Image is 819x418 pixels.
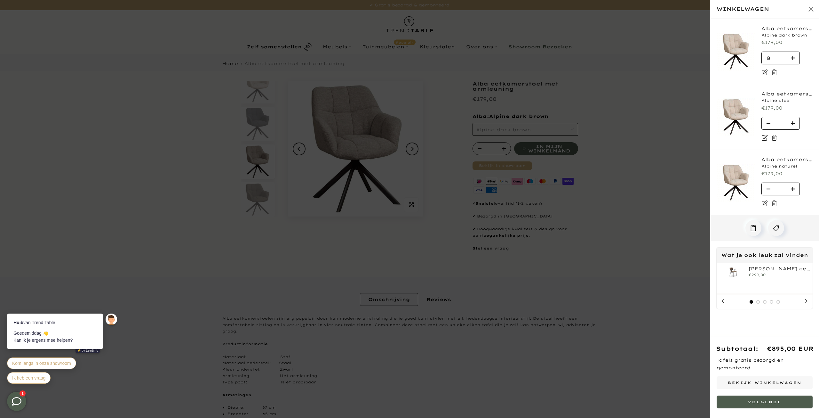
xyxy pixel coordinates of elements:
div: €179,00 [761,104,813,112]
strong: Subtotaal: [716,345,758,352]
iframe: bot-iframe [1,283,125,392]
a: Alba eetkamerstoel met armleuning [761,156,813,163]
button: Volgende [717,396,813,408]
img: Eetkamerstoel alba alpine naturel [717,32,755,71]
button: Next [799,295,813,309]
p: Alpine naturel [761,163,813,170]
iframe: toggle-frame [1,385,33,417]
li: Page dot 2 [756,300,760,304]
div: €179,00 [761,170,813,178]
button: Previous [717,295,731,309]
div: Voeg notitie toe [745,220,761,236]
div: €179,00 [761,38,813,46]
a: Alba eetkamerstoel met armleuning [761,25,813,32]
button: Sluit winkelwagen [803,1,819,17]
span: Winkelwagen [717,4,803,14]
a: Alba eetkamerstoel met armleuning [761,91,813,97]
p: Alpine steel [761,97,813,104]
li: Page dot 1 [750,300,753,304]
div: €299,00 [749,272,813,279]
img: Eetkamerstoel alba alpine naturel [717,98,755,136]
li: Page dot 3 [763,300,767,304]
li: Page dot 4 [770,300,773,304]
a: Bekijk winkelwagen [717,376,813,389]
p: Alpine dark brown [761,32,813,39]
div: Wat je ook leuk zal vinden [717,248,813,263]
div: €895,00 EUR [767,344,814,354]
p: Tafels gratis bezorgd en gemonteerd [717,357,813,372]
div: Voeg kortingscode toe [768,220,784,236]
img: Ted eetkamerstoel met armleuning [720,266,745,278]
li: Page dot 5 [776,300,780,304]
img: Eetkamerstoel alba alpine naturel [717,163,755,202]
a: [PERSON_NAME] eetkamerstoel met armleuning [749,266,813,272]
